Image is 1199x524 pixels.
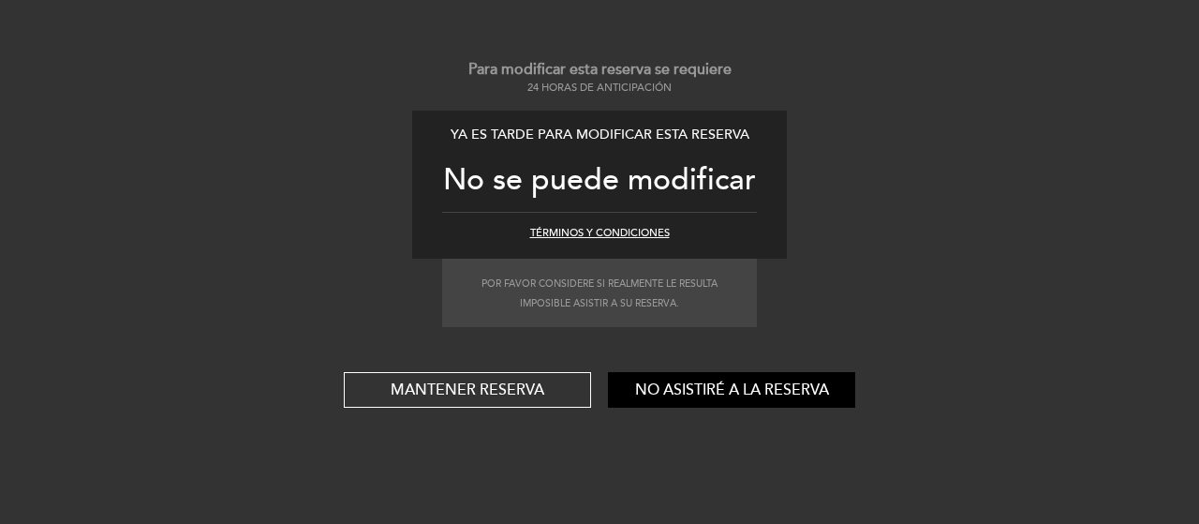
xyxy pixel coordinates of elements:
[481,277,718,309] small: Por favor considere si realmente le resulta imposible asistir a su reserva.
[442,126,757,145] div: Ya es tarde para modificar esta reserva
[443,161,756,199] span: No se puede modificar
[608,372,855,408] button: No asistiré a la reserva
[580,82,672,94] span: de anticipación
[344,372,591,408] button: Mantener reserva
[541,82,577,94] span: horas
[530,226,670,241] button: Términos y condiciones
